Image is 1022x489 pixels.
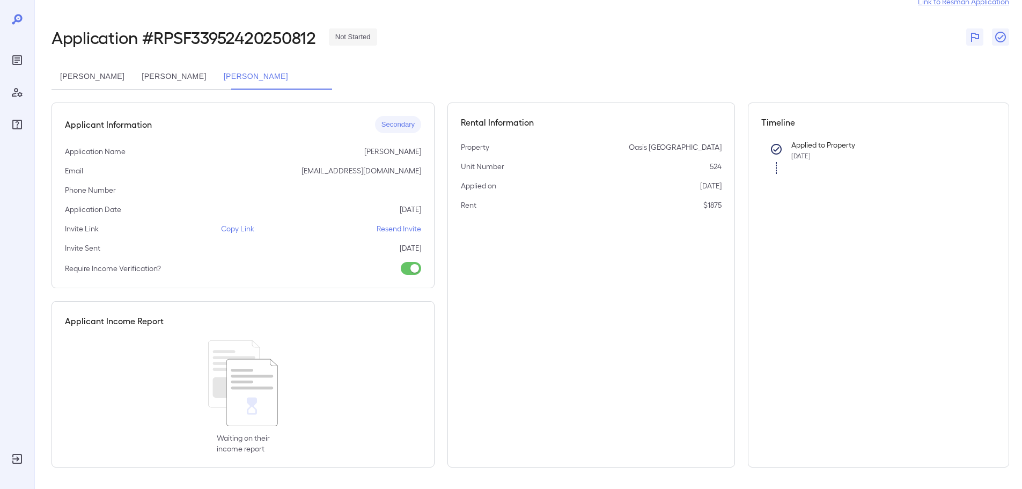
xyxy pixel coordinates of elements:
[65,315,164,327] h5: Applicant Income Report
[710,161,722,172] p: 524
[791,152,811,159] span: [DATE]
[302,165,421,176] p: [EMAIL_ADDRESS][DOMAIN_NAME]
[461,161,504,172] p: Unit Number
[629,142,722,152] p: Oasis [GEOGRAPHIC_DATA]
[65,204,121,215] p: Application Date
[65,165,83,176] p: Email
[461,142,489,152] p: Property
[65,185,116,195] p: Phone Number
[9,84,26,101] div: Manage Users
[9,116,26,133] div: FAQ
[65,243,100,253] p: Invite Sent
[400,243,421,253] p: [DATE]
[992,28,1009,46] button: Close Report
[65,223,99,234] p: Invite Link
[65,263,161,274] p: Require Income Verification?
[791,140,979,150] p: Applied to Property
[461,180,496,191] p: Applied on
[761,116,996,129] h5: Timeline
[377,223,421,234] p: Resend Invite
[65,118,152,131] h5: Applicant Information
[703,200,722,210] p: $1875
[329,32,377,42] span: Not Started
[52,27,316,47] h2: Application # RPSF33952420250812
[966,28,983,46] button: Flag Report
[700,180,722,191] p: [DATE]
[461,116,722,129] h5: Rental Information
[217,433,270,454] p: Waiting on their income report
[221,223,254,234] p: Copy Link
[364,146,421,157] p: [PERSON_NAME]
[400,204,421,215] p: [DATE]
[65,146,126,157] p: Application Name
[375,120,421,130] span: Secondary
[215,64,297,90] button: [PERSON_NAME]
[52,64,133,90] button: [PERSON_NAME]
[133,64,215,90] button: [PERSON_NAME]
[461,200,476,210] p: Rent
[9,450,26,468] div: Log Out
[9,52,26,69] div: Reports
